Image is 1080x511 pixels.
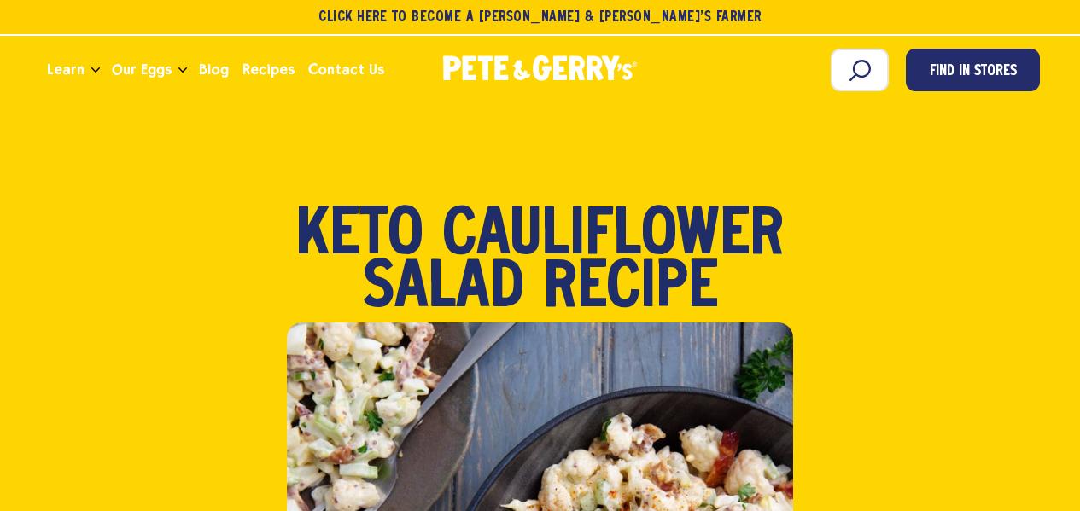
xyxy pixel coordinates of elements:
a: Contact Us [301,47,391,93]
span: Keto [296,210,423,263]
button: Open the dropdown menu for Our Eggs [178,67,187,73]
a: Our Eggs [105,47,178,93]
span: Blog [199,59,229,80]
a: Find in Stores [906,49,1040,91]
span: Cauliflower [442,210,784,263]
a: Learn [40,47,91,93]
a: Recipes [236,47,301,93]
button: Open the dropdown menu for Learn [91,67,100,73]
a: Blog [192,47,236,93]
span: Learn [47,59,85,80]
span: Recipes [242,59,295,80]
span: Our Eggs [112,59,172,80]
span: Salad [363,263,524,316]
span: Contact Us [308,59,384,80]
input: Search [831,49,889,91]
span: Find in Stores [930,61,1017,84]
span: Recipe [543,263,718,316]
